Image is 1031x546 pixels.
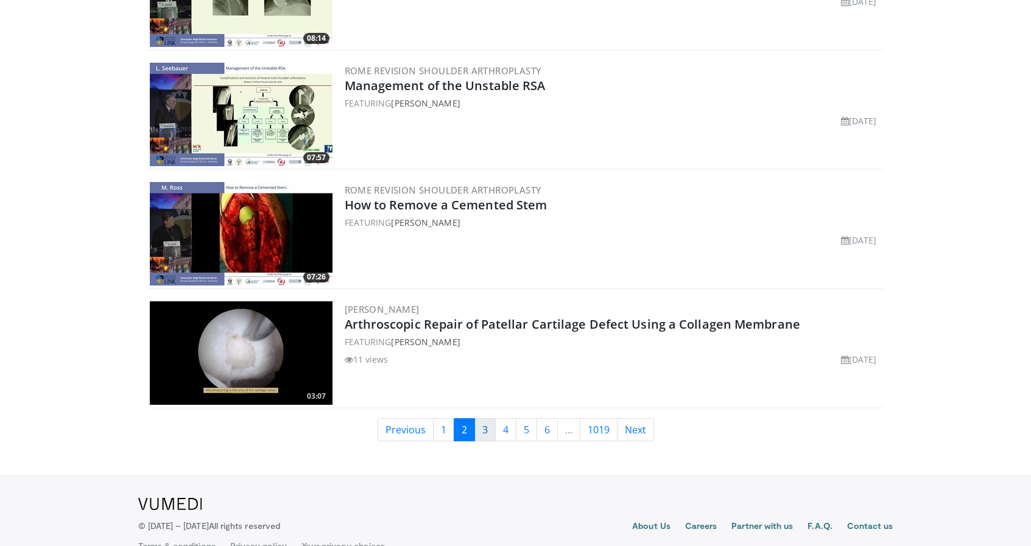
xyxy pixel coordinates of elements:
[150,63,333,166] a: 07:57
[345,353,389,366] li: 11 views
[537,418,558,441] a: 6
[303,391,329,402] span: 03:07
[391,336,460,348] a: [PERSON_NAME]
[303,33,329,44] span: 08:14
[150,63,333,166] img: 45161624-f7c2-4dba-8bf2-0a43dbec7712.300x170_q85_crop-smart_upscale.jpg
[345,335,882,348] div: FEATURING
[345,77,546,94] a: Management of the Unstable RSA
[345,216,882,229] div: FEATURING
[391,217,460,228] a: [PERSON_NAME]
[345,97,882,110] div: FEATURING
[147,418,884,441] nav: Search results pages
[345,184,542,196] a: Rome Revision Shoulder Arthroplasty
[391,97,460,109] a: [PERSON_NAME]
[617,418,654,441] a: Next
[345,303,420,315] a: [PERSON_NAME]
[632,520,670,534] a: About Us
[378,418,434,441] a: Previous
[150,301,333,405] a: 03:07
[345,65,542,77] a: Rome Revision Shoulder Arthroplasty
[150,301,333,405] img: f650c521-ce23-421b-92de-5cad8312c66d.300x170_q85_crop-smart_upscale.jpg
[841,353,877,366] li: [DATE]
[433,418,454,441] a: 1
[138,498,202,510] img: VuMedi Logo
[808,520,832,534] a: F.A.Q.
[841,234,877,247] li: [DATE]
[516,418,537,441] a: 5
[150,182,333,285] img: 29993708-0b08-4dd4-944f-fce6f1ec679e.300x170_q85_crop-smart_upscale.jpg
[731,520,793,534] a: Partner with us
[209,520,280,531] span: All rights reserved
[303,152,329,163] span: 07:57
[138,520,281,532] p: © [DATE] – [DATE]
[685,520,717,534] a: Careers
[841,114,877,127] li: [DATE]
[345,316,800,332] a: Arthroscopic Repair of Patellar Cartilage Defect Using a Collagen Membrane
[303,271,329,282] span: 07:26
[580,418,618,441] a: 1019
[847,520,893,534] a: Contact us
[495,418,516,441] a: 4
[150,182,333,285] a: 07:26
[474,418,496,441] a: 3
[454,418,475,441] a: 2
[345,197,547,213] a: How to Remove a Cemented Stem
